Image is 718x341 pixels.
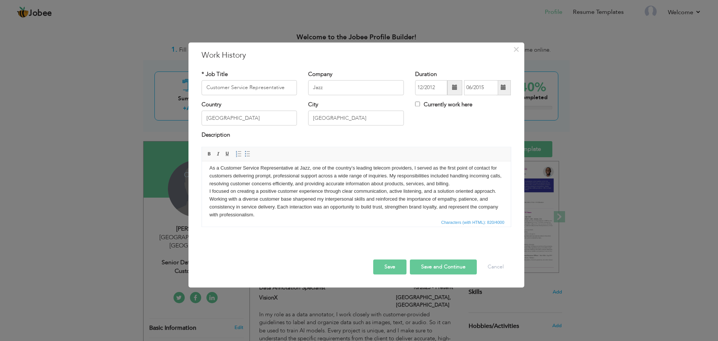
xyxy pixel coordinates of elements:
input: From [415,80,447,95]
a: Bold [205,150,214,158]
body: As a Customer Service Representative at Jazz, one of the country’s leading telecom providers, I s... [7,3,301,58]
label: Currently work here [415,101,472,109]
h3: Work History [202,50,511,61]
button: Close [510,43,522,55]
a: Insert/Remove Numbered List [234,150,243,158]
span: Characters (with HTML): 820/4000 [440,219,506,226]
button: Cancel [480,259,511,274]
button: Save and Continue [410,259,477,274]
input: Currently work here [415,101,420,106]
iframe: Rich Text Editor, workEditor [202,161,511,217]
button: Save [373,259,406,274]
a: Italic [214,150,223,158]
label: * Job Title [202,70,228,78]
a: Insert/Remove Bulleted List [243,150,252,158]
label: Duration [415,70,437,78]
a: Underline [223,150,231,158]
span: × [513,43,519,56]
label: Description [202,131,230,139]
label: City [308,101,318,109]
label: Country [202,101,221,109]
input: Present [464,80,498,95]
div: Statistics [440,219,507,226]
label: Company [308,70,332,78]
